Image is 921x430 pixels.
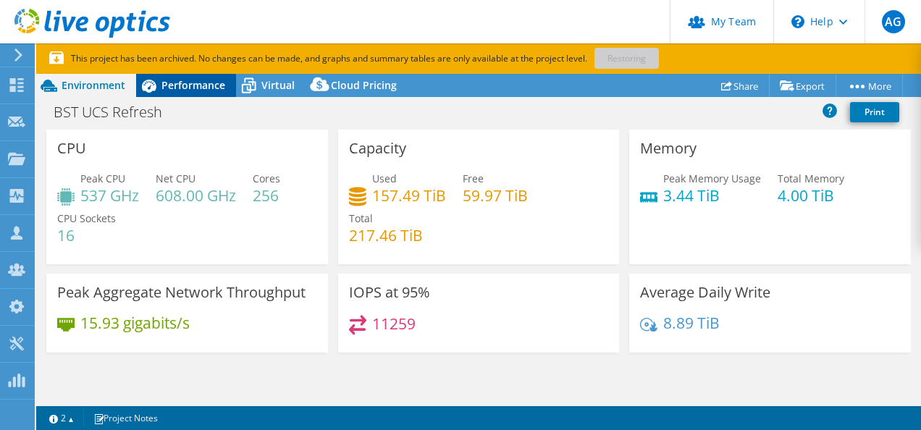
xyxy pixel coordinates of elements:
svg: \n [791,15,804,28]
h4: 256 [253,187,280,203]
h4: 3.44 TiB [663,187,761,203]
h4: 4.00 TiB [778,187,844,203]
a: More [836,75,903,97]
span: Peak CPU [80,172,125,185]
h3: Peak Aggregate Network Throughput [57,284,306,300]
h3: IOPS at 95% [349,284,430,300]
h4: 15.93 gigabits/s [80,315,190,331]
span: Virtual [261,78,295,92]
span: Net CPU [156,172,195,185]
a: Project Notes [83,409,168,427]
h3: CPU [57,140,86,156]
span: CPU Sockets [57,211,116,225]
span: Cores [253,172,280,185]
span: Environment [62,78,125,92]
h4: 8.89 TiB [663,315,720,331]
a: 2 [39,409,84,427]
h3: Average Daily Write [640,284,770,300]
h4: 608.00 GHz [156,187,236,203]
span: Free [463,172,484,185]
span: AG [882,10,905,33]
h3: Capacity [349,140,406,156]
h3: Memory [640,140,697,156]
span: Used [372,172,397,185]
span: Performance [161,78,225,92]
h4: 16 [57,227,116,243]
h4: 11259 [372,316,416,332]
p: This project has been archived. No changes can be made, and graphs and summary tables are only av... [49,51,759,67]
h4: 217.46 TiB [349,227,423,243]
span: Cloud Pricing [331,78,397,92]
span: Peak Memory Usage [663,172,761,185]
h4: 537 GHz [80,187,139,203]
span: Total [349,211,373,225]
a: Share [710,75,770,97]
a: Export [769,75,836,97]
h4: 59.97 TiB [463,187,528,203]
a: Print [850,102,899,122]
span: Total Memory [778,172,844,185]
h4: 157.49 TiB [372,187,446,203]
h1: BST UCS Refresh [47,104,185,120]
